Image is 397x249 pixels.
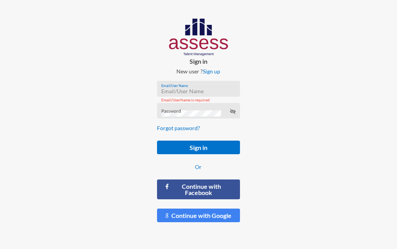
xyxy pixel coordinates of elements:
[157,164,240,170] p: Or
[157,179,240,199] button: Continue with Facebook
[151,68,246,75] p: New user ?
[157,209,240,222] button: Continue with Google
[161,98,236,102] mat-error: Email/UserName is required
[203,68,220,75] a: Sign up
[157,125,200,131] a: Forgot password?
[157,141,240,154] button: Sign in
[161,88,236,94] input: Email/User Name
[169,19,228,56] img: AssessLogoo.svg
[151,57,246,65] p: Sign in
